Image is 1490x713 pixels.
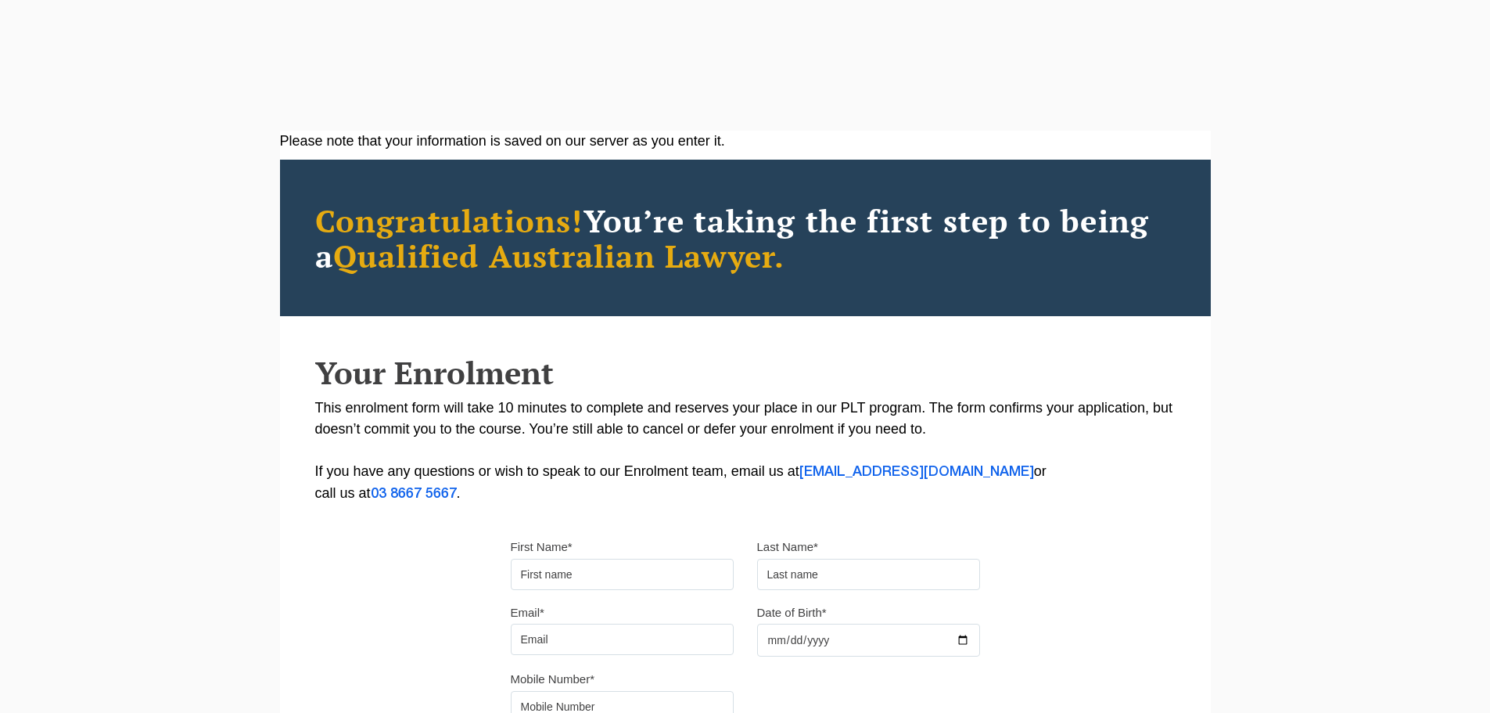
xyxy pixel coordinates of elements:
label: Date of Birth* [757,605,827,621]
span: Qualified Australian Lawyer. [333,235,785,276]
label: Email* [511,605,544,621]
input: Email [511,624,734,655]
label: First Name* [511,539,573,555]
a: 03 8667 5667 [371,488,457,500]
span: Congratulations! [315,200,583,241]
h2: Your Enrolment [315,355,1176,390]
label: Last Name* [757,539,818,555]
h2: You’re taking the first step to being a [315,203,1176,273]
input: Last name [757,559,980,590]
p: This enrolment form will take 10 minutes to complete and reserves your place in our PLT program. ... [315,398,1176,505]
a: [EMAIL_ADDRESS][DOMAIN_NAME] [799,466,1034,478]
div: Please note that your information is saved on our server as you enter it. [280,131,1211,152]
label: Mobile Number* [511,672,595,687]
input: First name [511,559,734,590]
